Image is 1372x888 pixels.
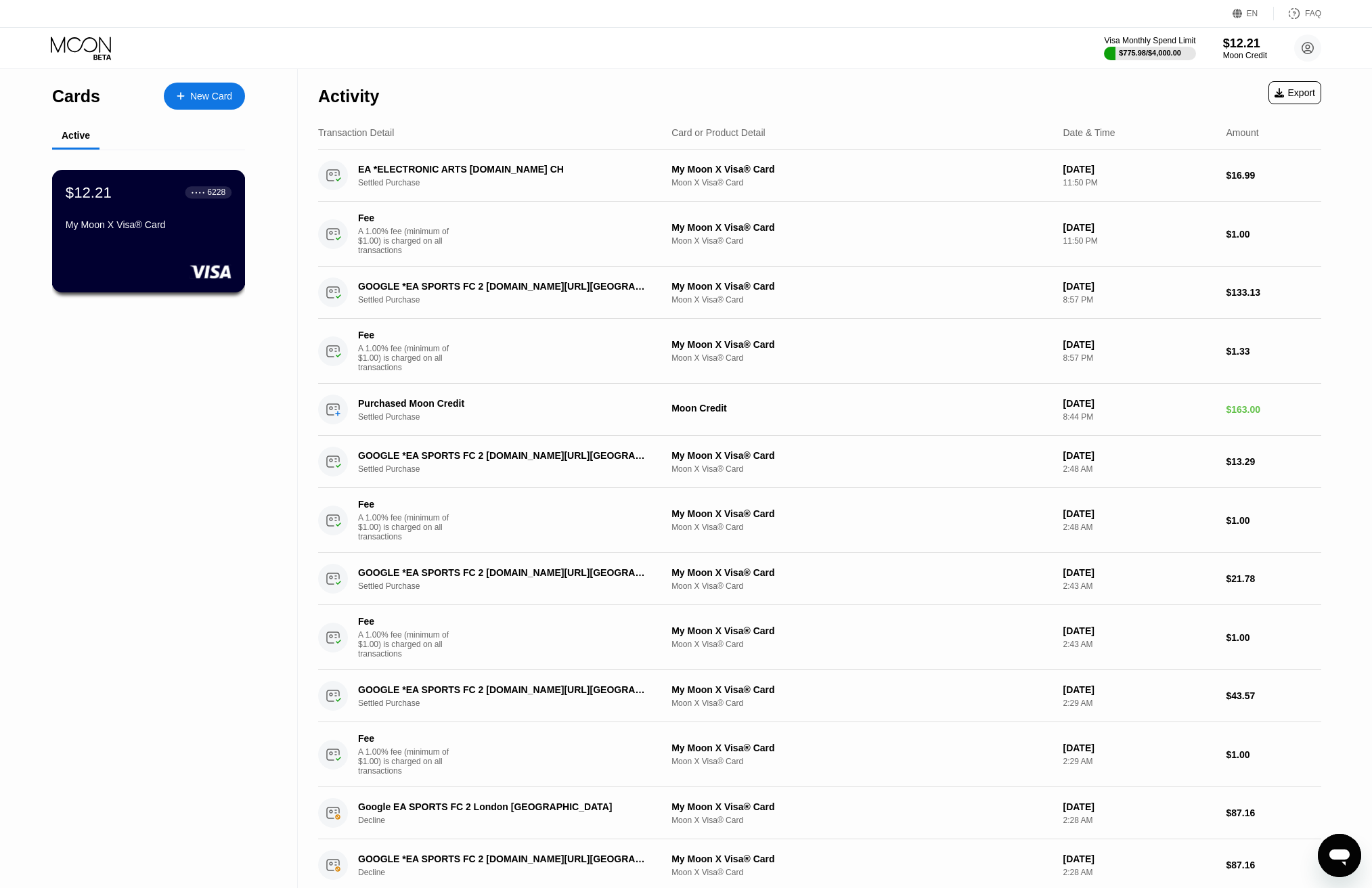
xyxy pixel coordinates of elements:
div: 11:50 PM [1063,178,1215,187]
div: Fee [358,733,453,744]
div: Decline [358,868,667,877]
div: My Moon X Visa® Card [671,853,1052,864]
div: Settled Purchase [358,412,667,422]
div: 2:29 AM [1063,698,1215,708]
div: [DATE] [1063,450,1215,461]
div: Settled Purchase [358,698,667,708]
div: [DATE] [1063,508,1215,519]
div: FeeA 1.00% fee (minimum of $1.00) is charged on all transactionsMy Moon X Visa® CardMoon X Visa® ... [318,319,1321,384]
div: FeeA 1.00% fee (minimum of $1.00) is charged on all transactionsMy Moon X Visa® CardMoon X Visa® ... [318,202,1321,267]
div: [DATE] [1063,684,1215,695]
div: $21.78 [1226,573,1321,584]
div: 8:44 PM [1063,412,1215,422]
div: GOOGLE *EA SPORTS FC 2 [DOMAIN_NAME][URL][GEOGRAPHIC_DATA]Settled PurchaseMy Moon X Visa® CardMoo... [318,267,1321,319]
div: Settled Purchase [358,178,667,187]
div: Cards [52,87,100,106]
div: Settled Purchase [358,464,667,474]
div: Moon X Visa® Card [671,581,1052,591]
div: Moon X Visa® Card [671,178,1052,187]
div: A 1.00% fee (minimum of $1.00) is charged on all transactions [358,227,460,255]
div: Date & Time [1063,127,1115,138]
div: [DATE] [1063,801,1215,812]
div: Moon X Visa® Card [671,353,1052,363]
div: FeeA 1.00% fee (minimum of $1.00) is charged on all transactionsMy Moon X Visa® CardMoon X Visa® ... [318,488,1321,553]
div: [DATE] [1063,398,1215,409]
div: Purchased Moon CreditSettled PurchaseMoon Credit[DATE]8:44 PM$163.00 [318,384,1321,436]
div: 2:28 AM [1063,816,1215,825]
div: My Moon X Visa® Card [671,742,1052,753]
div: Export [1268,81,1321,104]
div: Decline [358,816,667,825]
div: GOOGLE *EA SPORTS FC 2 [DOMAIN_NAME][URL][GEOGRAPHIC_DATA]Settled PurchaseMy Moon X Visa® CardMoo... [318,670,1321,722]
div: My Moon X Visa® Card [671,625,1052,636]
div: GOOGLE *EA SPORTS FC 2 [DOMAIN_NAME][URL][GEOGRAPHIC_DATA] [358,281,645,292]
div: [DATE] [1063,339,1215,350]
div: 11:50 PM [1063,236,1215,246]
div: $1.00 [1226,229,1321,240]
div: $1.33 [1226,346,1321,357]
div: Moon X Visa® Card [671,640,1052,649]
div: $12.21Moon Credit [1223,37,1267,60]
div: EN [1247,9,1258,18]
div: My Moon X Visa® Card [671,508,1052,519]
div: GOOGLE *EA SPORTS FC 2 [DOMAIN_NAME][URL][GEOGRAPHIC_DATA] [358,853,645,864]
div: Visa Monthly Spend Limit$775.98/$4,000.00 [1104,36,1195,60]
div: Activity [318,87,379,106]
div: Moon Credit [671,403,1052,414]
div: Moon X Visa® Card [671,523,1052,532]
div: $163.00 [1226,404,1321,415]
div: Fee [358,213,453,223]
div: Export [1275,87,1315,98]
div: [DATE] [1063,625,1215,636]
div: My Moon X Visa® Card [671,567,1052,578]
iframe: Mesajlaşma penceresini başlatma düğmesi [1318,834,1361,877]
div: $1.00 [1226,632,1321,643]
div: 6228 [207,187,225,197]
div: [DATE] [1063,164,1215,175]
div: 8:57 PM [1063,295,1215,305]
div: A 1.00% fee (minimum of $1.00) is charged on all transactions [358,747,460,776]
div: [DATE] [1063,853,1215,864]
div: Moon X Visa® Card [671,698,1052,708]
div: My Moon X Visa® Card [66,219,231,230]
div: A 1.00% fee (minimum of $1.00) is charged on all transactions [358,630,460,659]
div: 2:48 AM [1063,523,1215,532]
div: $133.13 [1226,287,1321,298]
div: 8:57 PM [1063,353,1215,363]
div: $87.16 [1226,807,1321,818]
div: Settled Purchase [358,581,667,591]
div: My Moon X Visa® Card [671,801,1052,812]
div: Active [62,130,90,141]
div: $1.00 [1226,749,1321,760]
div: [DATE] [1063,281,1215,292]
div: FAQ [1305,9,1321,18]
div: ● ● ● ● [192,190,205,194]
div: Moon X Visa® Card [671,757,1052,766]
div: A 1.00% fee (minimum of $1.00) is charged on all transactions [358,513,460,541]
div: 2:43 AM [1063,640,1215,649]
div: GOOGLE *EA SPORTS FC 2 [DOMAIN_NAME][URL][GEOGRAPHIC_DATA]Settled PurchaseMy Moon X Visa® CardMoo... [318,436,1321,488]
div: GOOGLE *EA SPORTS FC 2 [DOMAIN_NAME][URL][GEOGRAPHIC_DATA] [358,450,645,461]
div: My Moon X Visa® Card [671,684,1052,695]
div: GOOGLE *EA SPORTS FC 2 [DOMAIN_NAME][URL][GEOGRAPHIC_DATA]Settled PurchaseMy Moon X Visa® CardMoo... [318,553,1321,605]
div: Moon X Visa® Card [671,868,1052,877]
div: EA *ELECTRONIC ARTS [DOMAIN_NAME] CH [358,164,645,175]
div: 2:29 AM [1063,757,1215,766]
div: Amount [1226,127,1258,138]
div: Fee [358,330,453,340]
div: 2:43 AM [1063,581,1215,591]
div: Moon Credit [1223,51,1267,60]
div: Card or Product Detail [671,127,766,138]
div: GOOGLE *EA SPORTS FC 2 [DOMAIN_NAME][URL][GEOGRAPHIC_DATA] [358,567,645,578]
div: FeeA 1.00% fee (minimum of $1.00) is charged on all transactionsMy Moon X Visa® CardMoon X Visa® ... [318,722,1321,787]
div: $43.57 [1226,690,1321,701]
div: My Moon X Visa® Card [671,281,1052,292]
div: Visa Monthly Spend Limit [1104,36,1195,45]
div: $12.21● ● ● ●6228My Moon X Visa® Card [53,171,244,292]
div: New Card [164,83,245,110]
div: $775.98 / $4,000.00 [1119,49,1181,57]
div: FeeA 1.00% fee (minimum of $1.00) is charged on all transactionsMy Moon X Visa® CardMoon X Visa® ... [318,605,1321,670]
div: New Card [190,91,232,102]
div: My Moon X Visa® Card [671,222,1052,233]
div: Google EA SPORTS FC 2 London [GEOGRAPHIC_DATA]DeclineMy Moon X Visa® CardMoon X Visa® Card[DATE]2... [318,787,1321,839]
